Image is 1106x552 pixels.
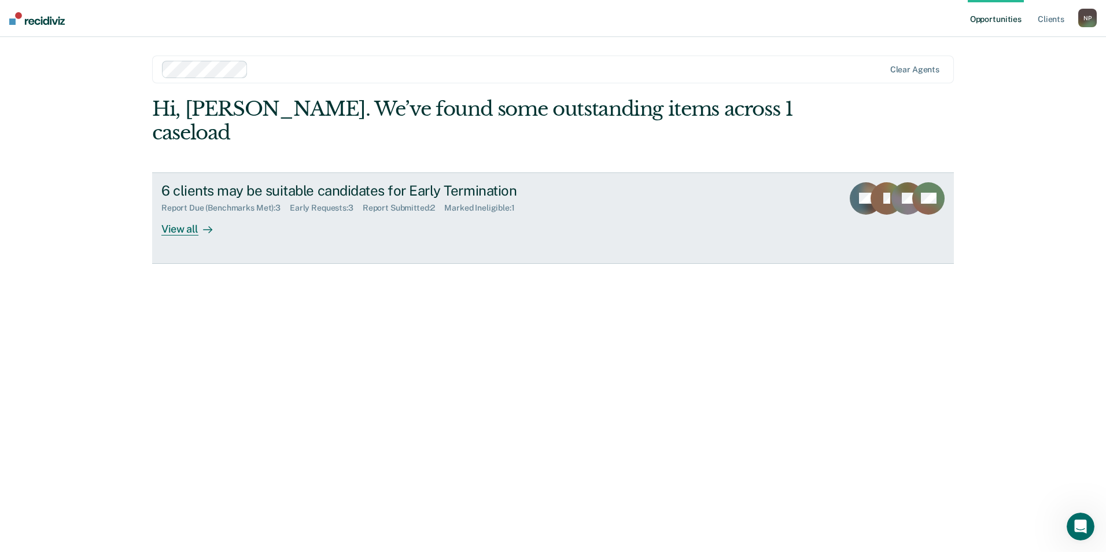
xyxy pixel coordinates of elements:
[161,182,567,199] div: 6 clients may be suitable candidates for Early Termination
[444,203,523,213] div: Marked Ineligible : 1
[890,65,939,75] div: Clear agents
[161,213,226,235] div: View all
[1078,9,1097,27] div: N P
[290,203,363,213] div: Early Requests : 3
[152,97,794,145] div: Hi, [PERSON_NAME]. We’ve found some outstanding items across 1 caseload
[161,203,290,213] div: Report Due (Benchmarks Met) : 3
[1067,513,1094,540] iframe: Intercom live chat
[363,203,445,213] div: Report Submitted : 2
[1078,9,1097,27] button: NP
[152,172,954,264] a: 6 clients may be suitable candidates for Early TerminationReport Due (Benchmarks Met):3Early Requ...
[9,12,65,25] img: Recidiviz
